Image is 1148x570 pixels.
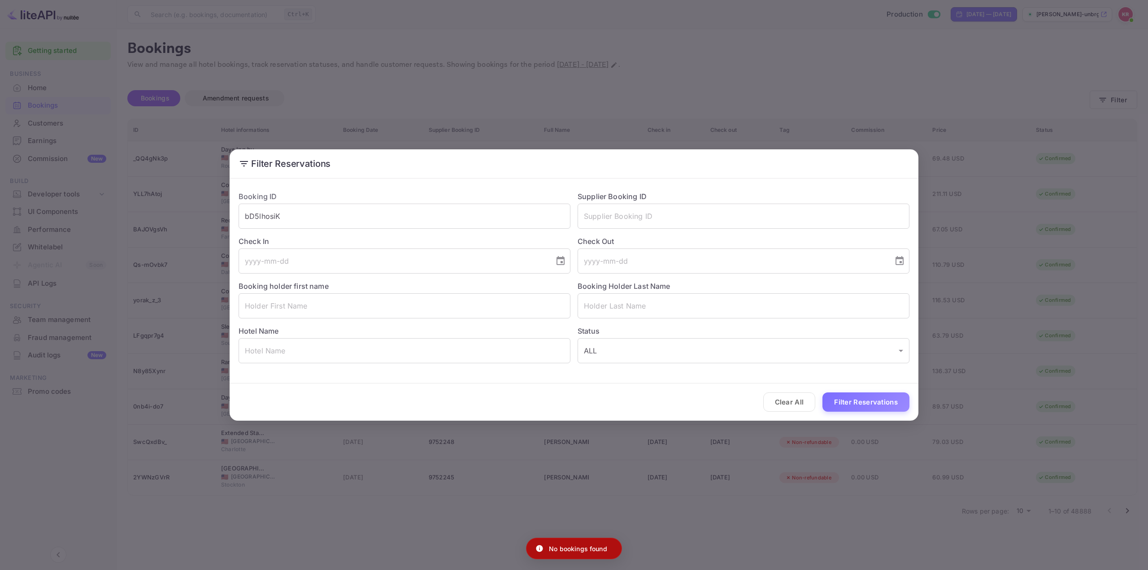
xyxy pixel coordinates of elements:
[763,392,816,412] button: Clear All
[239,338,570,363] input: Hotel Name
[549,544,607,553] p: No bookings found
[578,192,647,201] label: Supplier Booking ID
[578,204,909,229] input: Supplier Booking ID
[578,248,887,274] input: yyyy-mm-dd
[239,248,548,274] input: yyyy-mm-dd
[822,392,909,412] button: Filter Reservations
[239,204,570,229] input: Booking ID
[230,149,918,178] h2: Filter Reservations
[239,293,570,318] input: Holder First Name
[578,293,909,318] input: Holder Last Name
[891,252,909,270] button: Choose date
[239,192,277,201] label: Booking ID
[578,282,670,291] label: Booking Holder Last Name
[239,282,329,291] label: Booking holder first name
[239,326,279,335] label: Hotel Name
[552,252,570,270] button: Choose date
[578,236,909,247] label: Check Out
[578,338,909,363] div: ALL
[578,326,909,336] label: Status
[239,236,570,247] label: Check In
